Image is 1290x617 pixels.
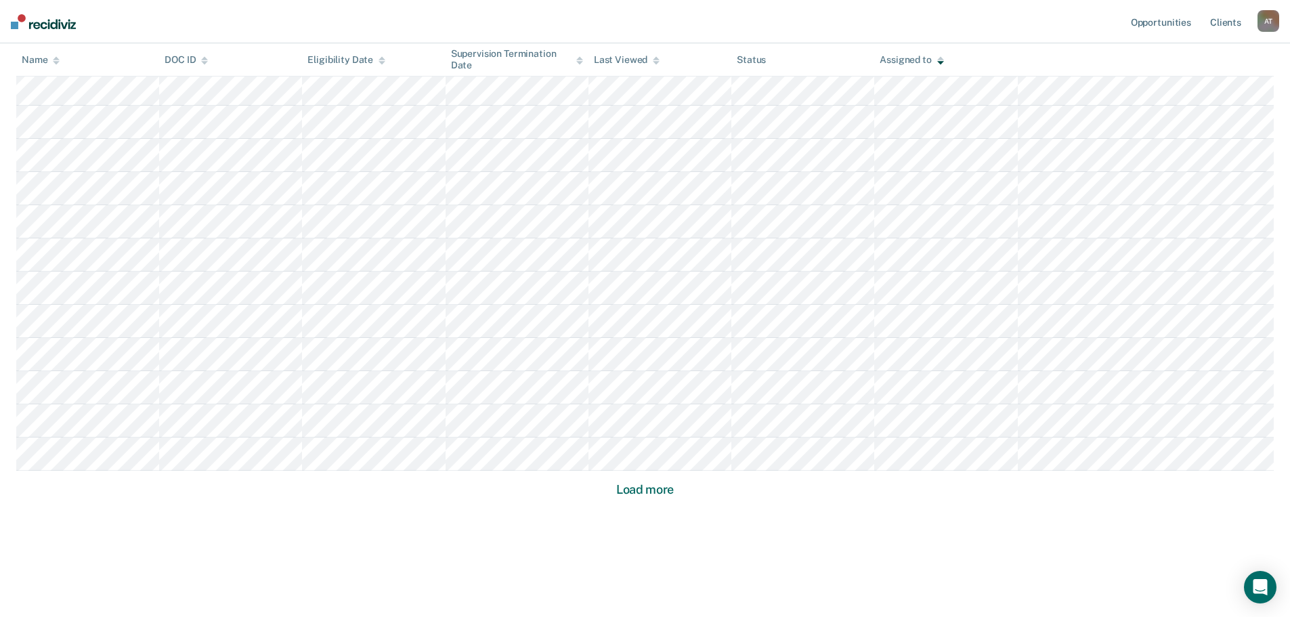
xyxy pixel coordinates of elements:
img: Recidiviz [11,14,76,29]
div: A T [1257,10,1279,32]
div: Last Viewed [594,54,660,66]
div: Status [737,54,766,66]
div: DOC ID [165,54,208,66]
div: Open Intercom Messenger [1244,571,1276,603]
button: AT [1257,10,1279,32]
div: Supervision Termination Date [451,48,583,71]
div: Assigned to [880,54,943,66]
div: Eligibility Date [307,54,385,66]
div: Name [22,54,60,66]
button: Load more [612,482,678,498]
